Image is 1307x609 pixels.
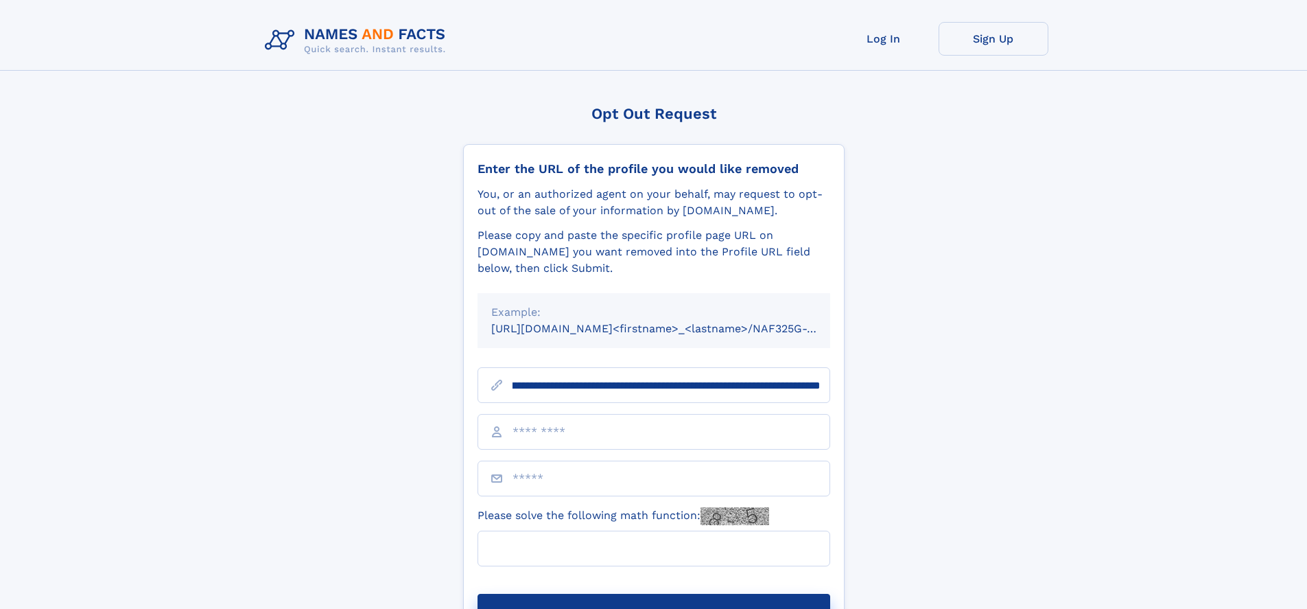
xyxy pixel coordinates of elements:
[491,322,856,335] small: [URL][DOMAIN_NAME]<firstname>_<lastname>/NAF325G-xxxxxxxx
[478,186,830,219] div: You, or an authorized agent on your behalf, may request to opt-out of the sale of your informatio...
[491,304,816,321] div: Example:
[829,22,939,56] a: Log In
[478,507,769,525] label: Please solve the following math function:
[259,22,457,59] img: Logo Names and Facts
[478,161,830,176] div: Enter the URL of the profile you would like removed
[939,22,1048,56] a: Sign Up
[478,227,830,277] div: Please copy and paste the specific profile page URL on [DOMAIN_NAME] you want removed into the Pr...
[463,105,845,122] div: Opt Out Request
